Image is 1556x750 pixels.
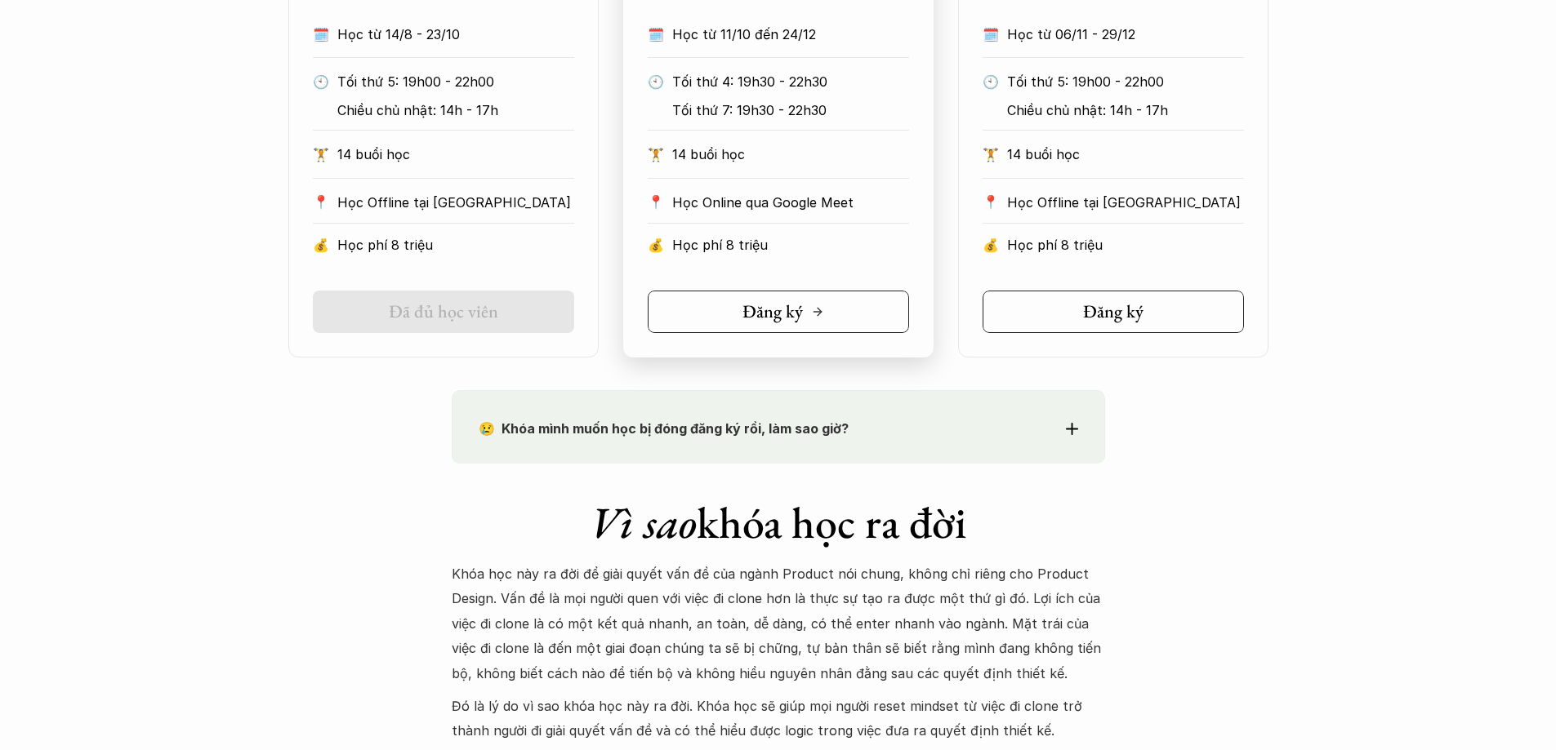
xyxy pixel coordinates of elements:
[672,142,909,166] p: 14 buổi học
[983,291,1244,333] a: Đăng ký
[983,142,999,166] p: 🏋️
[648,69,664,94] p: 🕙
[648,194,664,210] p: 📍
[1007,190,1244,215] p: Học Offline tại [GEOGRAPHIC_DATA]
[983,233,999,257] p: 💰
[313,22,329,47] p: 🗓️
[452,694,1105,743] p: Đó là lý do vì sao khóa học này ra đời. Khóa học sẽ giúp mọi người reset mindset từ việc đi clone...
[337,142,574,166] p: 14 buổi học
[672,22,909,47] p: Học từ 11/10 đến 24/12
[313,233,329,257] p: 💰
[337,190,574,215] p: Học Offline tại [GEOGRAPHIC_DATA]
[337,22,574,47] p: Học từ 14/8 - 23/10
[648,22,664,47] p: 🗓️
[389,301,498,322] h5: Đã đủ học viên
[672,69,900,94] p: Tối thứ 4: 19h30 - 22h30
[1007,98,1235,122] p: Chiều chủ nhật: 14h - 17h
[1007,22,1244,47] p: Học từ 06/11 - 29/12
[313,142,329,166] p: 🏋️
[1083,301,1144,322] h5: Đăng ký
[742,301,803,322] h5: Đăng ký
[983,22,999,47] p: 🗓️
[452,496,1105,549] h1: khóa học ra đời
[648,142,664,166] p: 🏋️
[452,561,1105,686] p: Khóa học này ra đời để giải quyết vấn đề của ngành Product nói chung, không chỉ riêng cho Product...
[648,291,909,333] a: Đăng ký
[337,233,574,257] p: Học phí 8 triệu
[983,194,999,210] p: 📍
[337,98,565,122] p: Chiều chủ nhật: 14h - 17h
[983,69,999,94] p: 🕙
[1007,142,1244,166] p: 14 buổi học
[672,98,900,122] p: Tối thứ 7: 19h30 - 22h30
[648,233,664,257] p: 💰
[313,194,329,210] p: 📍
[672,233,909,257] p: Học phí 8 triệu
[479,420,849,437] strong: 😢 Khóa mình muốn học bị đóng đăng ký rồi, làm sao giờ?
[590,494,697,551] em: Vì sao
[313,69,329,94] p: 🕙
[1007,233,1244,257] p: Học phí 8 triệu
[672,190,909,215] p: Học Online qua Google Meet
[337,69,565,94] p: Tối thứ 5: 19h00 - 22h00
[1007,69,1235,94] p: Tối thứ 5: 19h00 - 22h00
